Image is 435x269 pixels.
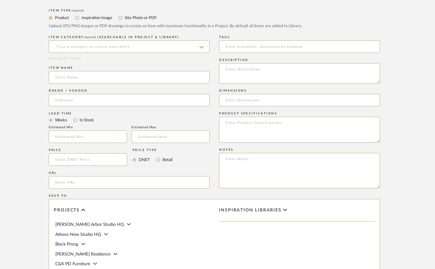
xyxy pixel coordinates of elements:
label: Weeks [54,117,67,124]
div: Price [49,148,127,152]
input: Unknown [49,94,210,106]
span: C&K PD Furniture [55,262,90,266]
div: ITEM CATEGORY [49,35,210,39]
div: Item name [49,66,210,70]
div: Tags [219,35,380,39]
div: Notes [219,148,380,152]
div: Product Specifications [219,112,380,115]
input: Estimated Max [132,130,210,143]
input: Enter Dimensions [219,94,380,106]
input: Estimated Min [49,130,127,143]
div: Save To [49,194,380,198]
label: In Stock [79,117,94,124]
span: Projects [54,208,80,213]
span: (Searchable in Project & Library) [97,36,179,39]
input: Enter DNET Price [49,153,127,166]
div: Dimensions [219,89,380,93]
input: Type a category to search and select [49,40,210,53]
input: Enter Name [49,71,210,84]
div: Estimated Min [49,125,127,129]
input: Enter Keywords, Separated by Commas [219,40,380,53]
span: Athens New Studio HQ [55,232,101,237]
div: PRODUCT TYPE [49,57,210,61]
div: Lead Time [49,112,210,115]
span: [PERSON_NAME] Arbor Studio HQ [55,222,124,227]
div: Brand / Vendor [49,89,210,93]
label: Retail [162,156,172,163]
mat-radio-group: Select item type [49,14,380,22]
span: required [72,9,84,12]
mat-radio-group: Select price type [132,153,172,166]
label: Inspiration Image [81,14,112,21]
div: Price Type [132,148,172,152]
span: required [84,36,96,39]
div: Estimated Max [132,125,210,129]
mat-radio-group: Select item type [49,116,210,124]
label: Product [54,14,69,21]
span: Black Prong [55,242,78,246]
label: Site Photo or PDF [124,14,157,21]
div: Item Type [49,9,380,13]
label: DNET [138,156,150,163]
div: Upload JPG/PNG images or PDF drawings to create an item with maximum functionality in a Project. ... [49,23,380,29]
span: [PERSON_NAME] Residence [55,252,110,256]
div: Description [219,58,380,62]
input: Enter URL [49,176,210,189]
span: Inspiration libraries [219,208,282,213]
div: URL [49,171,210,175]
